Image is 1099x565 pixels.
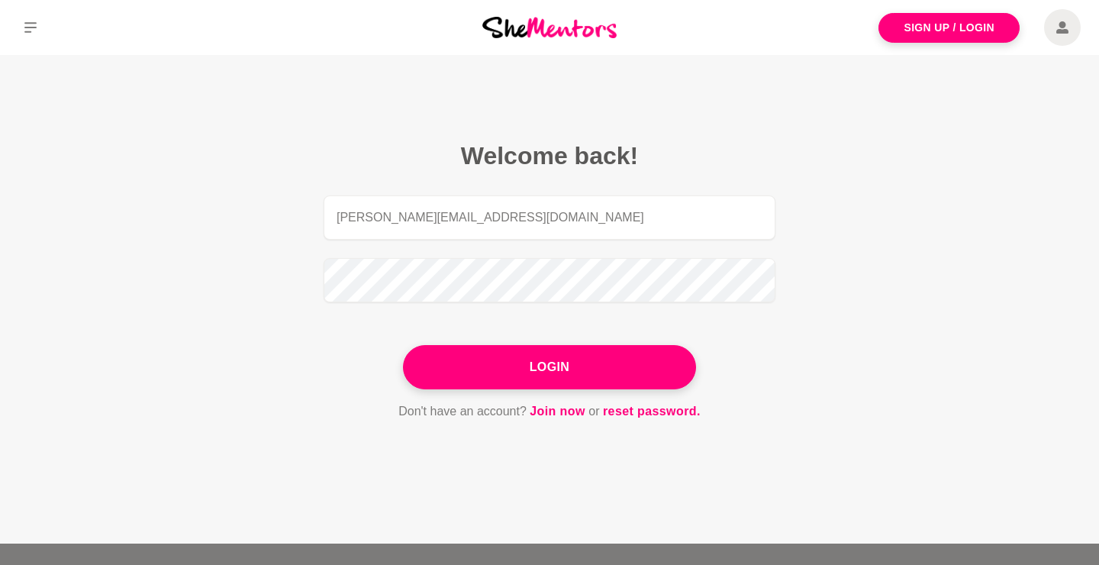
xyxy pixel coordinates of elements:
[324,195,775,240] input: Email address
[482,17,617,37] img: She Mentors Logo
[403,345,696,389] button: Login
[324,140,775,171] h2: Welcome back!
[324,402,775,421] p: Don't have an account? or
[530,402,585,421] a: Join now
[878,13,1020,43] a: Sign Up / Login
[603,402,701,421] a: reset password.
